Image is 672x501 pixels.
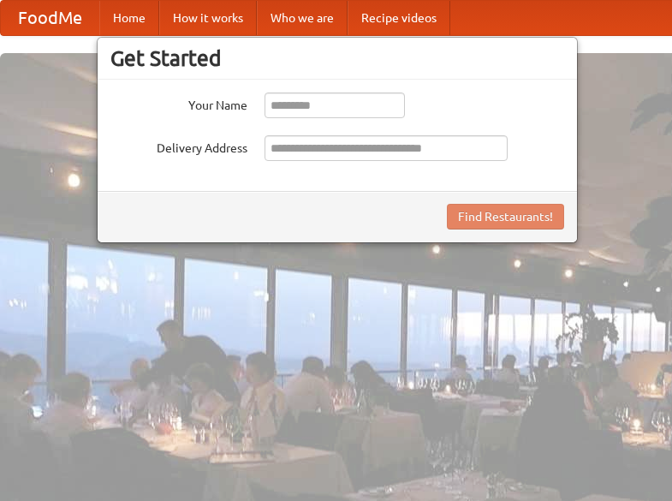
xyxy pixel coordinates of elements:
[257,1,348,35] a: Who we are
[447,204,564,230] button: Find Restaurants!
[110,45,564,71] h3: Get Started
[159,1,257,35] a: How it works
[99,1,159,35] a: Home
[348,1,450,35] a: Recipe videos
[110,92,247,114] label: Your Name
[1,1,99,35] a: FoodMe
[110,135,247,157] label: Delivery Address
